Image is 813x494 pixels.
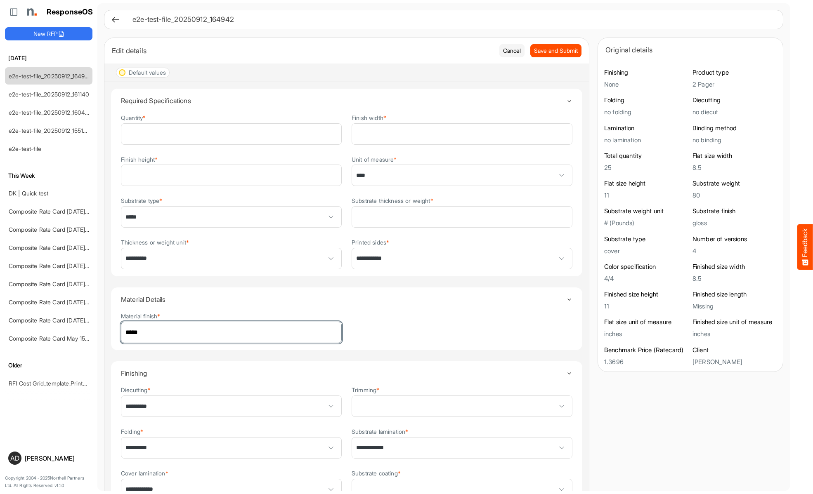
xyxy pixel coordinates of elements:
[692,164,777,171] h5: 8.5
[121,239,189,245] label: Thickness or weight unit
[9,109,92,116] a: e2e-test-file_20250912_160454
[23,4,39,20] img: Northell
[692,275,777,282] h5: 8.5
[9,145,41,152] a: e2e-test-file
[692,136,777,143] h5: no binding
[692,81,777,88] h5: 2 Pager
[499,44,525,57] button: Cancel
[5,171,92,180] h6: This Week
[604,318,688,326] h6: Flat size unit of measure
[9,226,144,233] a: Composite Rate Card [DATE] mapping test_deleted
[692,318,777,326] h6: Finished size unit of measure
[605,44,775,56] div: Original details
[352,115,386,121] label: Finish width
[352,239,389,245] label: Printed sides
[604,136,688,143] h5: no lamination
[692,68,777,77] h6: Product type
[797,224,813,270] button: Feedback
[9,190,48,197] a: DK | Quick test
[121,198,162,204] label: Substrate type
[604,179,688,188] h6: Flat size height
[692,108,777,115] h5: no diecut
[9,335,91,342] a: Composite Rate Card May 15-2
[534,46,578,55] span: Save and Submit
[121,97,566,104] h4: Required Specifications
[121,470,168,476] label: Cover lamination
[9,127,90,134] a: e2e-test-file_20250912_155107
[530,44,581,57] button: Save and Submit Progress
[121,313,161,319] label: Material finish
[9,317,121,324] a: Composite Rate Card [DATE] mapping test
[10,455,19,461] span: AD
[121,156,158,162] label: Finish height
[692,96,777,104] h6: Diecutting
[9,73,92,80] a: e2e-test-file_20250912_164942
[112,45,493,56] div: Edit details
[604,124,688,132] h6: Lamination
[692,290,777,299] h6: Finished size length
[604,68,688,77] h6: Finishing
[9,262,144,269] a: Composite Rate Card [DATE] mapping test_deleted
[692,358,777,365] h5: [PERSON_NAME]
[604,152,688,160] h6: Total quantity
[121,287,572,311] summary: Toggle content
[5,475,92,489] p: Copyright 2004 - 2025 Northell Partners Ltd. All Rights Reserved. v 1.1.0
[25,455,89,461] div: [PERSON_NAME]
[604,275,688,282] h5: 4/4
[121,387,151,393] label: Diecutting
[5,361,92,370] h6: Older
[5,27,92,40] button: New RFP
[604,207,688,215] h6: Substrate weight unit
[604,219,688,226] h5: # (Pounds)
[604,290,688,299] h6: Finished size height
[604,263,688,271] h6: Color specification
[692,235,777,243] h6: Number of versions
[47,8,93,16] h1: ResponseOS
[121,115,146,121] label: Quantity
[604,346,688,354] h6: Benchmark Price (Ratecard)
[692,263,777,271] h6: Finished size width
[604,164,688,171] h5: 25
[604,235,688,243] h6: Substrate type
[692,346,777,354] h6: Client
[692,303,777,310] h5: Missing
[692,247,777,254] h5: 4
[692,179,777,188] h6: Substrate weight
[9,244,144,251] a: Composite Rate Card [DATE] mapping test_deleted
[692,192,777,199] h5: 80
[604,303,688,310] h5: 11
[692,152,777,160] h6: Flat size width
[604,330,688,337] h5: inches
[352,428,408,435] label: Substrate lamination
[604,108,688,115] h5: no folding
[352,387,379,393] label: Trimming
[692,330,777,337] h5: inches
[604,192,688,199] h5: 11
[9,299,121,306] a: Composite Rate Card [DATE] mapping test
[352,198,433,204] label: Substrate thickness or weight
[692,219,777,226] h5: gloss
[9,380,133,387] a: RFI Cost Grid_template.Prints and warehousing
[121,296,566,303] h4: Material Details
[604,96,688,104] h6: Folding
[132,16,770,23] h6: e2e-test-file_20250912_164942
[604,81,688,88] h5: None
[352,470,401,476] label: Substrate coating
[604,358,688,365] h5: 1.3696
[129,70,166,75] div: Default values
[692,207,777,215] h6: Substrate finish
[121,89,572,113] summary: Toggle content
[121,361,572,385] summary: Toggle content
[121,369,566,377] h4: Finishing
[5,54,92,63] h6: [DATE]
[604,247,688,254] h5: cover
[692,124,777,132] h6: Binding method
[352,156,397,162] label: Unit of measure
[9,280,144,287] a: Composite Rate Card [DATE] mapping test_deleted
[121,428,143,435] label: Folding
[9,91,90,98] a: e2e-test-file_20250912_161140
[9,208,106,215] a: Composite Rate Card [DATE]_smaller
